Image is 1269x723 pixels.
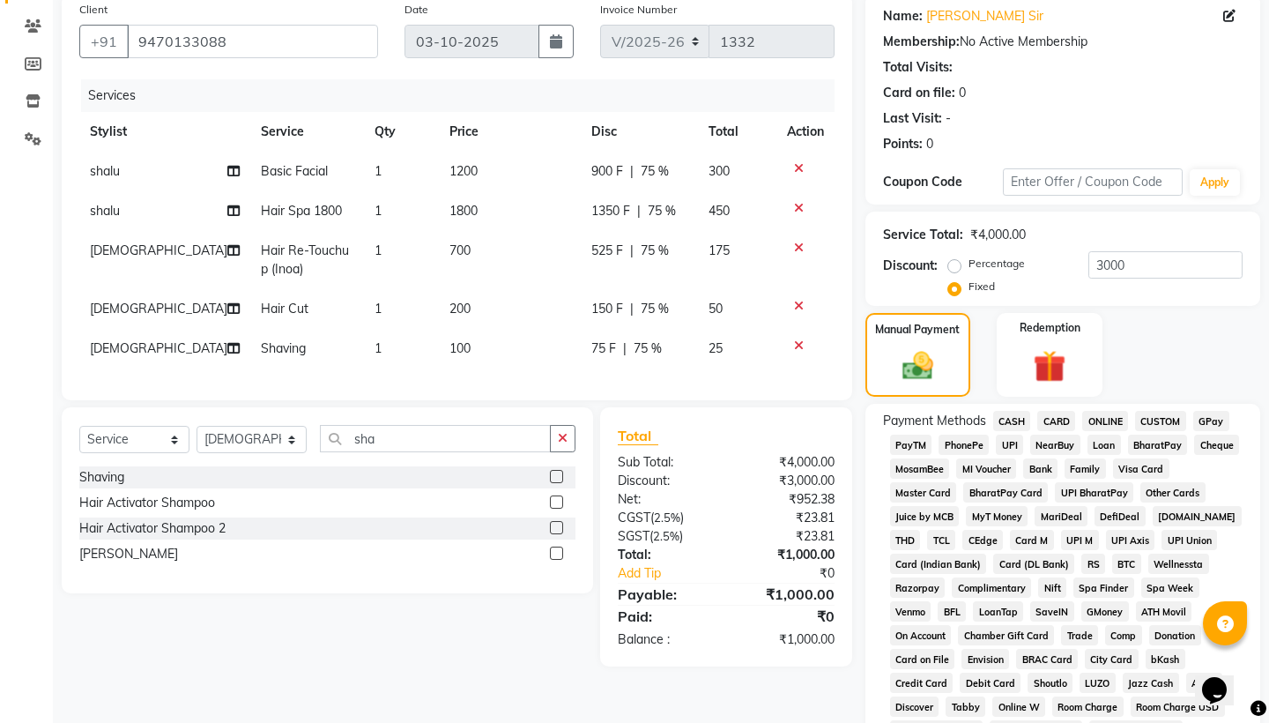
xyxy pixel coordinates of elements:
span: Total [618,427,658,445]
div: Last Visit: [883,109,942,128]
div: Sub Total: [605,453,726,472]
span: Nift [1038,578,1066,598]
span: 1350 F [591,202,630,220]
div: Points: [883,135,923,153]
iframe: chat widget [1195,652,1251,705]
div: ₹1,000.00 [726,584,848,605]
span: LoanTap [973,601,1023,622]
div: Hair Activator Shampoo [79,494,215,512]
span: CEdge [962,530,1003,550]
span: BTC [1112,554,1141,574]
span: Comp [1105,625,1142,645]
span: CUSTOM [1135,411,1186,431]
span: Donation [1149,625,1201,645]
div: ₹0 [746,564,848,583]
span: AmEx [1186,673,1223,693]
span: UPI M [1061,530,1099,550]
span: PhonePe [939,435,989,455]
span: [DOMAIN_NAME] [1153,506,1242,526]
span: Chamber Gift Card [958,625,1054,645]
label: Fixed [968,279,995,294]
th: Total [698,112,775,152]
span: Hair Spa 1800 [261,203,342,219]
img: _gift.svg [1023,347,1076,387]
a: Add Tip [605,564,746,583]
div: Shaving [79,468,124,487]
span: Bank [1023,458,1057,479]
span: 2.5% [654,511,680,525]
span: BRAC Card [1016,649,1078,669]
span: Credit Card [890,673,954,693]
span: Card (DL Bank) [993,554,1074,574]
span: 2.5% [653,529,679,543]
span: 1 [375,301,382,317]
span: Hair Re-Touchup (Inoa) [261,242,349,277]
span: Card M [1010,530,1054,550]
span: shalu [90,163,120,179]
label: Invoice Number [600,2,677,18]
div: ( ) [605,527,726,546]
span: MariDeal [1035,506,1087,526]
button: Apply [1190,169,1240,196]
span: 1800 [449,203,478,219]
span: City Card [1085,649,1139,669]
input: Enter Offer / Coupon Code [1003,168,1183,196]
span: Card on File [890,649,955,669]
span: UPI BharatPay [1055,482,1133,503]
span: CGST [618,510,650,525]
span: Tabby [946,697,985,717]
span: 75 % [634,339,662,358]
span: RS [1081,554,1105,574]
div: No Active Membership [883,33,1243,51]
span: BharatPay Card [963,482,1048,503]
div: Payable: [605,584,726,605]
span: 200 [449,301,471,317]
span: THD [890,530,921,550]
span: Wellnessta [1148,554,1209,574]
span: | [630,242,634,260]
span: [DEMOGRAPHIC_DATA] [90,301,227,317]
span: 525 F [591,242,623,260]
label: Date [404,2,428,18]
div: Discount: [605,472,726,490]
span: BharatPay [1128,435,1188,455]
div: ₹23.81 [726,509,848,527]
span: | [630,300,634,318]
div: ₹952.38 [726,490,848,509]
div: Total Visits: [883,58,953,77]
span: 1200 [449,163,478,179]
span: Discover [890,697,939,717]
span: ONLINE [1082,411,1128,431]
span: [DEMOGRAPHIC_DATA] [90,242,227,258]
div: Membership: [883,33,960,51]
span: Online W [992,697,1045,717]
div: ₹0 [726,606,848,627]
span: 75 % [641,242,669,260]
span: DefiDeal [1095,506,1146,526]
th: Qty [364,112,439,152]
span: PayTM [890,435,932,455]
span: GPay [1193,411,1229,431]
span: | [637,202,641,220]
div: Service Total: [883,226,963,244]
span: 75 F [591,339,616,358]
span: 450 [709,203,730,219]
span: 150 F [591,300,623,318]
img: _cash.svg [893,348,943,384]
div: [PERSON_NAME] [79,545,178,563]
label: Manual Payment [875,322,960,338]
div: - [946,109,951,128]
span: Jazz Cash [1123,673,1179,693]
span: GMoney [1081,601,1129,622]
span: SGST [618,528,649,544]
span: 1 [375,163,382,179]
div: Card on file: [883,84,955,102]
div: Name: [883,7,923,26]
span: MosamBee [890,458,950,479]
span: 75 % [641,162,669,181]
span: 1 [375,242,382,258]
span: Venmo [890,601,931,622]
div: ( ) [605,509,726,527]
span: Cheque [1194,435,1239,455]
span: Basic Facial [261,163,328,179]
